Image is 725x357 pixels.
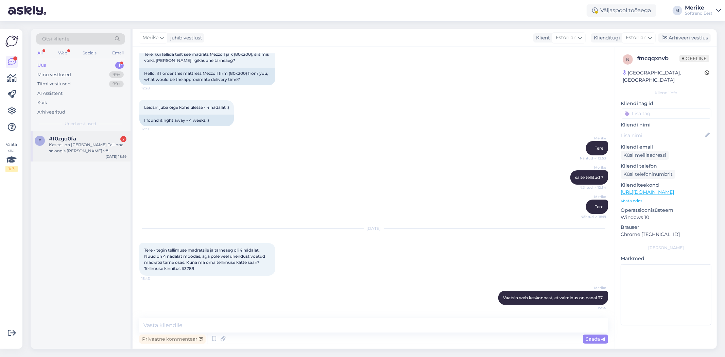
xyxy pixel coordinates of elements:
span: Nähtud ✓ 18:19 [581,214,606,219]
p: Vaata edasi ... [621,198,711,204]
div: All [36,49,44,57]
div: Kas teil on [PERSON_NAME] Tallinna salongis [PERSON_NAME] või [PERSON_NAME] tugitoolid väljas? [49,142,126,154]
a: MerikeSoftrend Eesti [685,5,721,16]
span: Nähtud ✓ 12:53 [580,156,606,161]
p: Kliendi email [621,143,711,151]
div: juhib vestlust [168,34,202,41]
p: Kliendi telefon [621,163,711,170]
div: Klienditugi [591,34,620,41]
p: Märkmed [621,255,711,262]
span: Nähtud ✓ 12:54 [580,185,606,190]
div: Privaatne kommentaar [139,335,206,344]
p: Windows 10 [621,214,711,221]
span: Merike [581,165,606,170]
div: Arhiveeri vestlus [658,33,711,42]
span: f [38,138,41,143]
span: Tere [595,204,603,209]
div: Uus [37,62,46,69]
span: n [626,57,629,62]
span: 12:31 [141,126,167,132]
img: Askly Logo [5,35,18,48]
span: Otsi kliente [42,35,69,42]
div: [DATE] [139,225,608,232]
span: Estonian [556,34,576,41]
span: 15:43 [141,276,167,281]
div: Minu vestlused [37,71,71,78]
input: Lisa tag [621,108,711,119]
div: Hello, if I order this mattress Mezzo I firm (80x200) from you, what would be the approximate del... [139,68,275,85]
div: Web [57,49,69,57]
span: Vaatsin web keskonnast, et valmidus on nädal 37. [503,295,603,300]
div: [GEOGRAPHIC_DATA], [GEOGRAPHIC_DATA] [623,69,705,84]
div: Socials [81,49,98,57]
div: 99+ [109,71,124,78]
a: [URL][DOMAIN_NAME] [621,189,674,195]
div: 1 / 3 [5,166,18,172]
span: Leidsin juba õige kohe ülesse - 4 nädalat :) [144,105,229,110]
div: Email [111,49,125,57]
div: Kõik [37,99,47,106]
div: Väljaspool tööaega [587,4,656,17]
span: 15:54 [581,305,606,310]
div: Küsi meiliaadressi [621,151,669,160]
div: [DATE] 18:59 [106,154,126,159]
div: M [673,6,682,15]
span: #f0zgq0fa [49,136,76,142]
span: 12:28 [141,86,167,91]
span: Merike [581,285,606,290]
div: Softrend Eesti [685,11,713,16]
p: Kliendi tag'id [621,100,711,107]
div: 1 [115,62,124,69]
div: 2 [120,136,126,142]
div: 99+ [109,81,124,87]
p: Klienditeekond [621,182,711,189]
div: Tiimi vestlused [37,81,71,87]
div: Klient [533,34,550,41]
div: Arhiveeritud [37,109,65,116]
span: Offline [679,55,709,62]
div: Merike [685,5,713,11]
div: [PERSON_NAME] [621,245,711,251]
span: Estonian [626,34,646,41]
span: Merike [581,194,606,199]
span: Merike [142,34,158,41]
p: Kliendi nimi [621,121,711,129]
span: Tere - tegin tellimuse madratsile ja tarneaeg oli 4 nädalat. Nüüd on 4 nädalat möödas, aga pole v... [144,248,266,271]
div: I found it right away - 4 weeks :) [139,115,234,126]
div: Kliendi info [621,90,711,96]
span: Saada [586,336,605,342]
div: Vaata siia [5,141,18,172]
p: Brauser [621,224,711,231]
p: Operatsioonisüsteem [621,207,711,214]
p: Chrome [TECHNICAL_ID] [621,231,711,238]
div: # ncqqxnvb [637,54,679,63]
span: saite tellitud ? [575,175,603,180]
span: Merike [581,136,606,141]
span: Uued vestlused [65,121,97,127]
div: AI Assistent [37,90,63,97]
input: Lisa nimi [621,132,704,139]
span: Tere [595,146,603,151]
div: Küsi telefoninumbrit [621,170,675,179]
